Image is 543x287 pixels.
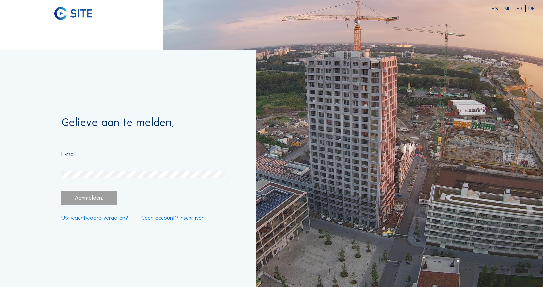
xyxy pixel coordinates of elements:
[504,6,514,11] div: NL
[61,215,128,221] a: Uw wachtwoord vergeten?
[61,151,225,158] input: E-mail
[517,6,525,11] div: FR
[141,215,205,221] a: Geen account? Inschrijven.
[61,191,117,205] div: Aanmelden.
[54,7,93,20] img: C-SITE logo
[61,117,225,137] div: Gelieve aan te melden.
[492,6,501,11] div: EN
[528,6,535,11] div: DE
